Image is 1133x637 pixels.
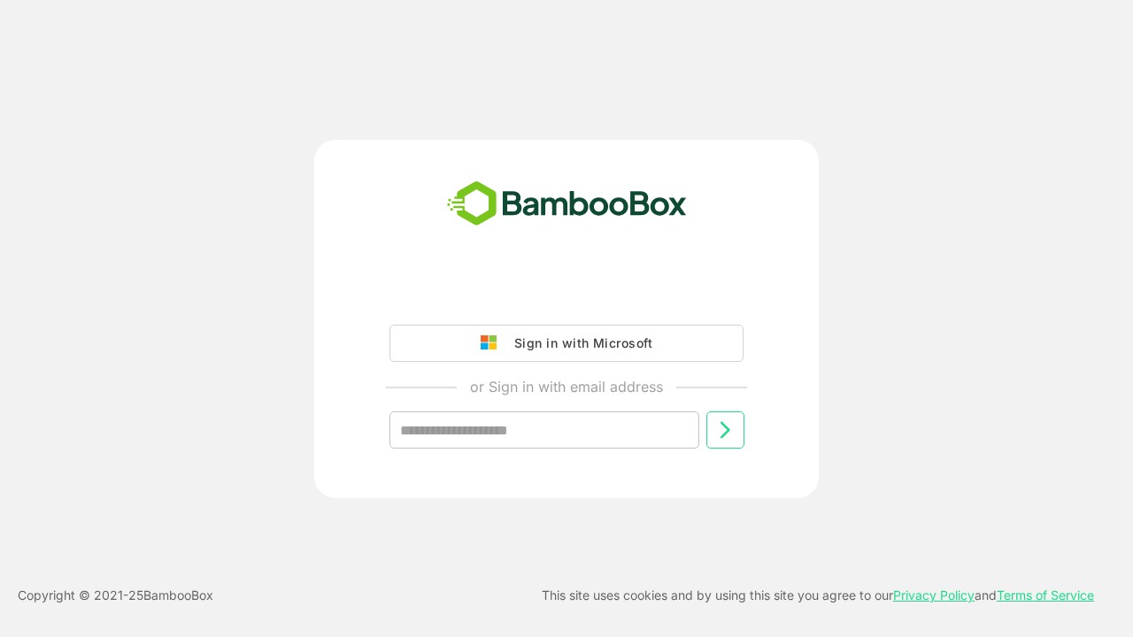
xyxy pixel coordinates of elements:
img: bamboobox [437,175,697,234]
div: Sign in with Microsoft [505,332,652,355]
a: Privacy Policy [893,587,975,602]
button: Sign in with Microsoft [389,325,744,362]
p: or Sign in with email address [470,376,663,397]
p: Copyright © 2021- 25 BambooBox [18,585,213,606]
p: This site uses cookies and by using this site you agree to our and [542,585,1094,606]
a: Terms of Service [997,587,1094,602]
img: google [481,335,505,351]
